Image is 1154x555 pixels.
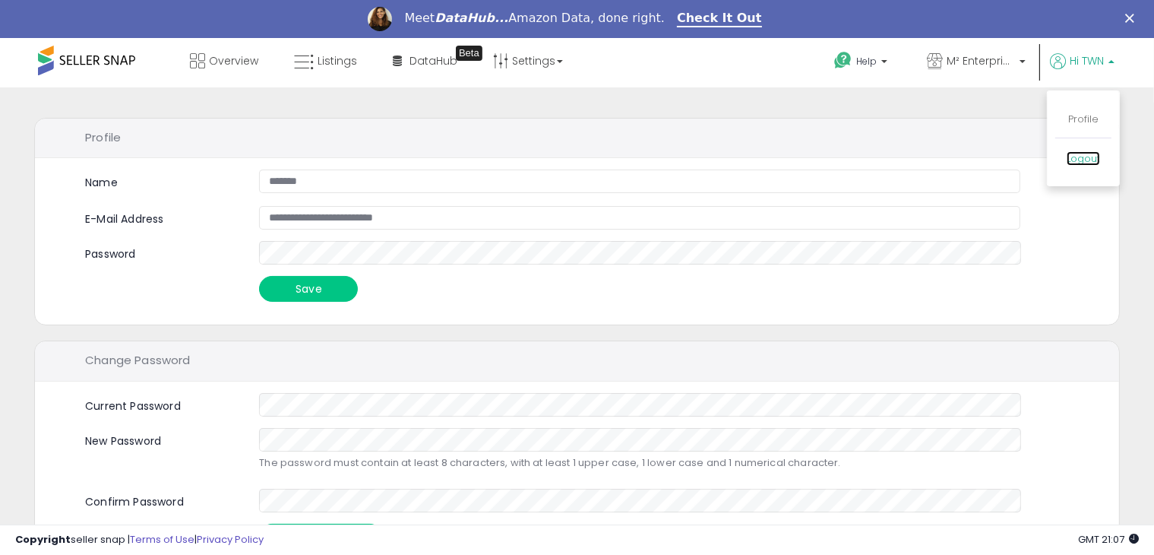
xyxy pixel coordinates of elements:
[74,393,248,414] label: Current Password
[856,55,877,68] span: Help
[368,7,392,31] img: Profile image for Georgie
[130,532,194,547] a: Terms of Use
[259,455,1020,471] p: The password must contain at least 8 characters, with at least 1 upper case, 1 lower case and 1 n...
[209,53,258,68] span: Overview
[35,341,1119,382] div: Change Password
[482,38,574,84] a: Settings
[259,276,358,302] button: Save
[677,11,762,27] a: Check It Out
[1068,112,1099,126] a: Profile
[318,53,357,68] span: Listings
[1067,151,1100,166] a: Logout
[833,51,852,70] i: Get Help
[35,119,1119,159] div: Profile
[179,38,270,84] a: Overview
[1125,14,1140,23] div: Close
[15,533,264,547] div: seller snap | |
[74,241,248,262] label: Password
[1050,53,1114,87] a: Hi TWN
[74,489,248,510] label: Confirm Password
[15,532,71,547] strong: Copyright
[283,38,368,84] a: Listings
[74,206,248,227] label: E-Mail Address
[456,46,482,61] div: Tooltip anchor
[197,532,264,547] a: Privacy Policy
[915,38,1037,87] a: M² Enterprises
[435,11,508,25] i: DataHub...
[404,11,665,26] div: Meet Amazon Data, done right.
[85,175,118,191] label: Name
[1078,532,1139,547] span: 2025-09-16 21:07 GMT
[1070,53,1104,68] span: Hi TWN
[409,53,457,68] span: DataHub
[74,428,248,449] label: New Password
[381,38,469,84] a: DataHub
[947,53,1015,68] span: M² Enterprises
[822,40,903,87] a: Help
